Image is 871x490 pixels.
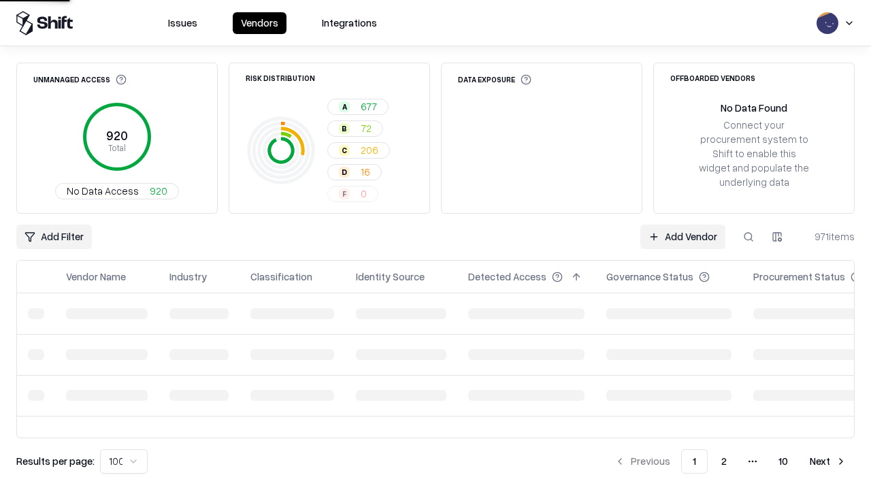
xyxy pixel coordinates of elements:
button: 2 [710,449,738,474]
p: Results per page: [16,454,95,468]
div: D [339,167,350,178]
div: Offboarded Vendors [670,74,755,82]
nav: pagination [606,449,855,474]
div: Detected Access [468,269,546,284]
span: 16 [361,165,370,179]
div: Unmanaged Access [33,74,127,85]
div: Data Exposure [458,74,531,85]
button: Integrations [314,12,385,34]
button: B72 [327,120,383,137]
span: No Data Access [67,184,139,198]
div: Governance Status [606,269,693,284]
div: Industry [169,269,207,284]
span: 206 [361,143,378,157]
div: Vendor Name [66,269,126,284]
button: Next [802,449,855,474]
div: B [339,123,350,134]
tspan: 920 [106,128,128,143]
div: Procurement Status [753,269,845,284]
button: 1 [681,449,708,474]
button: No Data Access920 [55,183,179,199]
button: Issues [160,12,206,34]
span: 677 [361,99,377,114]
button: Add Filter [16,225,92,249]
a: Add Vendor [640,225,725,249]
button: A677 [327,99,389,115]
button: 10 [768,449,799,474]
div: Classification [250,269,312,284]
button: D16 [327,164,382,180]
div: C [339,145,350,156]
span: 920 [150,184,167,198]
div: 971 items [800,229,855,244]
tspan: Total [108,142,126,153]
button: Vendors [233,12,286,34]
div: Connect your procurement system to Shift to enable this widget and populate the underlying data [697,118,810,190]
div: A [339,101,350,112]
div: Identity Source [356,269,425,284]
div: Risk Distribution [246,74,315,82]
span: 72 [361,121,372,135]
button: C206 [327,142,390,159]
div: No Data Found [721,101,787,115]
